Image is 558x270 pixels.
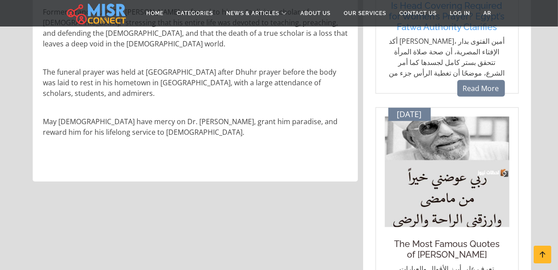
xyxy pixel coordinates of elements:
[389,36,505,89] p: أكد [PERSON_NAME]، أمين الفتوى بدار الإفتاء المصرية، أن صحة صلاة المرأة تتحقق بستر كامل لجسدها كم...
[477,5,498,22] a: AR
[170,5,220,22] a: Categories
[389,239,505,260] a: The Most Famous Quotes of [PERSON_NAME]
[226,9,279,17] span: News & Articles
[294,5,337,22] a: About Us
[140,5,170,22] a: Home
[457,80,505,97] a: Read More
[220,5,294,22] a: News & Articles
[397,110,422,119] span: [DATE]
[43,116,349,137] p: May [DEMOGRAPHIC_DATA] have mercy on Dr. [PERSON_NAME], grant him paradise, and reward him for hi...
[393,5,443,22] a: Contact Us
[385,117,509,227] img: أشهر أقوال الشيخ محمد متولي الشعراوي
[443,5,477,22] a: Log in
[337,5,393,22] a: Our Services
[43,7,349,49] p: Former Grand Mufti, Dr. [PERSON_NAME], referred to him as “a divine scholar of [DEMOGRAPHIC_DATA]...
[43,67,349,99] p: The funeral prayer was held at [GEOGRAPHIC_DATA] after Dhuhr prayer before the body was laid to r...
[67,2,126,24] img: main.misr_connect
